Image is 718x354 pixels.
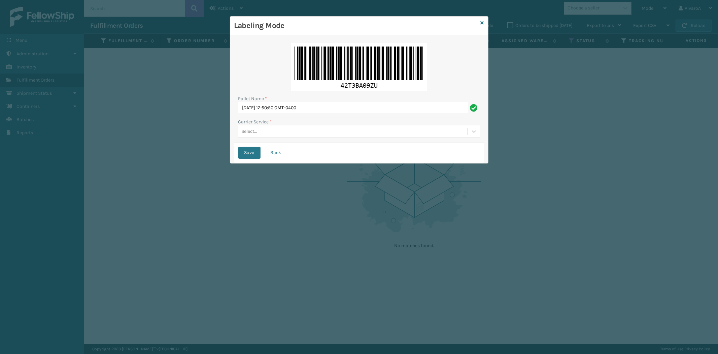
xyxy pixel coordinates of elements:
div: Select... [242,128,258,135]
h3: Labeling Mode [234,21,478,31]
label: Pallet Name [238,95,267,102]
label: Carrier Service [238,118,272,125]
img: iurWXAAAAAZJREFUAwAEm4aQVZAHoQAAAABJRU5ErkJggg== [291,43,427,91]
button: Back [265,147,287,159]
button: Save [238,147,261,159]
